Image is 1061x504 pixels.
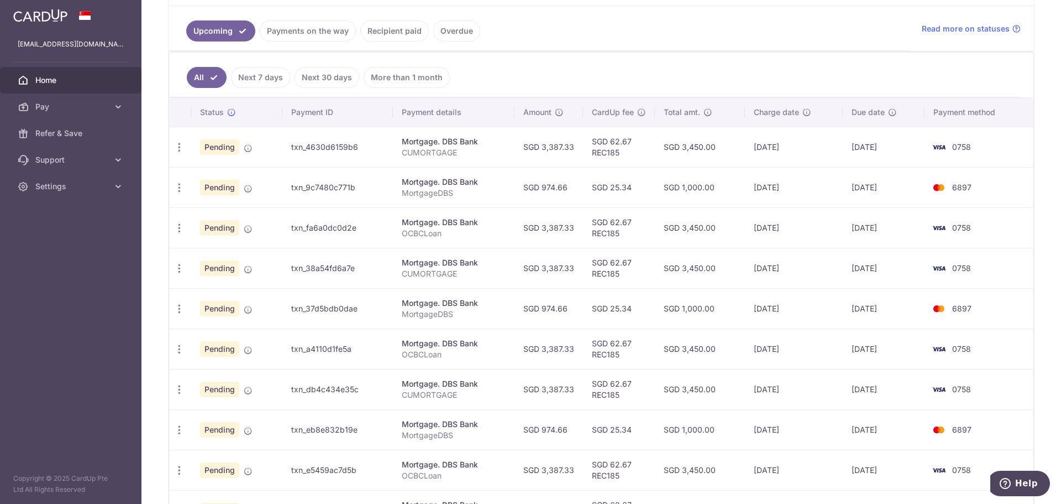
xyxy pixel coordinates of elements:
td: SGD 974.66 [514,167,583,207]
td: [DATE] [745,329,842,369]
span: Pending [200,261,239,276]
td: SGD 62.67 REC185 [583,329,655,369]
div: Mortgage. DBS Bank [402,298,506,309]
div: Mortgage. DBS Bank [402,419,506,430]
td: [DATE] [745,127,842,167]
td: [DATE] [843,450,925,490]
td: SGD 3,450.00 [655,207,745,248]
td: SGD 62.67 REC185 [583,369,655,409]
span: 0758 [952,344,971,354]
img: Bank Card [928,383,950,396]
div: Mortgage. DBS Bank [402,459,506,470]
p: MortgageDBS [402,430,506,441]
div: Mortgage. DBS Bank [402,378,506,389]
td: SGD 25.34 [583,288,655,329]
span: Home [35,75,108,86]
td: SGD 3,387.33 [514,450,583,490]
td: txn_38a54fd6a7e [282,248,393,288]
td: SGD 1,000.00 [655,167,745,207]
a: Overdue [433,20,480,41]
td: txn_4630d6159b6 [282,127,393,167]
td: txn_eb8e832b19e [282,409,393,450]
td: [DATE] [843,288,925,329]
a: Payments on the way [260,20,356,41]
td: [DATE] [843,207,925,248]
td: [DATE] [745,288,842,329]
td: [DATE] [843,127,925,167]
span: Settings [35,181,108,192]
a: Next 7 days [231,67,290,88]
td: SGD 62.67 REC185 [583,450,655,490]
td: txn_db4c434e35c [282,369,393,409]
td: SGD 1,000.00 [655,409,745,450]
a: Next 30 days [295,67,359,88]
span: Support [35,154,108,165]
span: Pending [200,220,239,236]
td: [DATE] [843,248,925,288]
span: 0758 [952,263,971,273]
td: SGD 3,450.00 [655,248,745,288]
td: [DATE] [745,207,842,248]
th: Payment details [393,98,515,127]
td: [DATE] [843,329,925,369]
td: SGD 3,450.00 [655,450,745,490]
td: SGD 3,387.33 [514,248,583,288]
td: [DATE] [843,167,925,207]
td: SGD 3,387.33 [514,127,583,167]
td: SGD 62.67 REC185 [583,248,655,288]
span: 0758 [952,465,971,475]
td: SGD 974.66 [514,288,583,329]
td: txn_e5459ac7d5b [282,450,393,490]
td: SGD 3,387.33 [514,369,583,409]
img: Bank Card [928,423,950,437]
td: [DATE] [745,167,842,207]
span: 0758 [952,385,971,394]
p: OCBCLoan [402,470,506,481]
span: Pay [35,101,108,112]
td: SGD 3,450.00 [655,127,745,167]
p: OCBCLoan [402,349,506,360]
td: [DATE] [745,248,842,288]
img: Bank Card [928,342,950,356]
span: 0758 [952,142,971,152]
td: SGD 3,450.00 [655,329,745,369]
p: OCBCLoan [402,228,506,239]
div: Mortgage. DBS Bank [402,338,506,349]
img: Bank Card [928,141,950,154]
td: [DATE] [843,369,925,409]
p: MortgageDBS [402,309,506,320]
span: Pending [200,341,239,357]
span: Total amt. [664,107,700,118]
span: Pending [200,180,239,195]
th: Payment method [925,98,1033,127]
img: Bank Card [928,181,950,194]
td: SGD 25.34 [583,167,655,207]
a: Read more on statuses [922,23,1021,34]
img: Bank Card [928,464,950,477]
td: [DATE] [843,409,925,450]
td: [DATE] [745,369,842,409]
a: More than 1 month [364,67,450,88]
img: CardUp [13,9,67,22]
td: [DATE] [745,409,842,450]
span: Pending [200,463,239,478]
div: Mortgage. DBS Bank [402,176,506,188]
span: CardUp fee [592,107,634,118]
td: [DATE] [745,450,842,490]
a: Upcoming [186,20,255,41]
div: Mortgage. DBS Bank [402,217,506,228]
a: Recipient paid [360,20,429,41]
div: Mortgage. DBS Bank [402,136,506,147]
span: 6897 [952,304,971,313]
img: Bank Card [928,262,950,275]
th: Payment ID [282,98,393,127]
td: txn_fa6a0dc0d2e [282,207,393,248]
span: Read more on statuses [922,23,1010,34]
span: Refer & Save [35,128,108,139]
a: All [187,67,227,88]
span: Charge date [754,107,799,118]
p: CUMORTGAGE [402,389,506,401]
img: Bank Card [928,221,950,235]
span: Status [200,107,224,118]
td: SGD 62.67 REC185 [583,207,655,248]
